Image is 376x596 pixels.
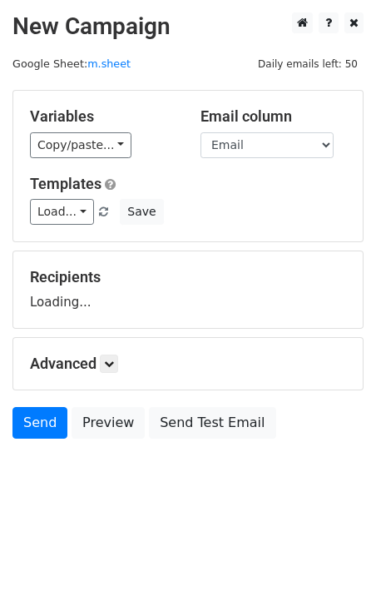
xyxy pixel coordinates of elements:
[12,57,131,70] small: Google Sheet:
[30,355,346,373] h5: Advanced
[30,132,131,158] a: Copy/paste...
[30,268,346,286] h5: Recipients
[30,107,176,126] h5: Variables
[72,407,145,439] a: Preview
[149,407,275,439] a: Send Test Email
[87,57,131,70] a: m.sheet
[30,268,346,311] div: Loading...
[12,12,364,41] h2: New Campaign
[30,175,101,192] a: Templates
[252,57,364,70] a: Daily emails left: 50
[30,199,94,225] a: Load...
[200,107,346,126] h5: Email column
[12,407,67,439] a: Send
[120,199,163,225] button: Save
[252,55,364,73] span: Daily emails left: 50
